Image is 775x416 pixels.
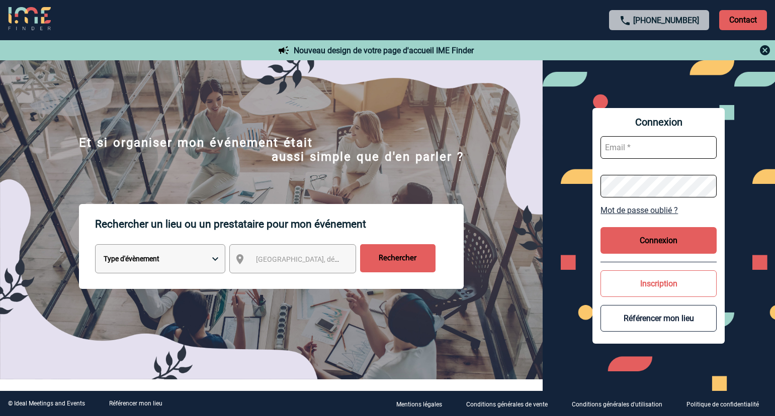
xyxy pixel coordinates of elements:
p: Politique de confidentialité [686,401,759,408]
a: Référencer mon lieu [109,400,162,407]
button: Inscription [600,270,717,297]
a: Mot de passe oublié ? [600,205,717,215]
p: Rechercher un lieu ou un prestataire pour mon événement [95,204,464,244]
span: [GEOGRAPHIC_DATA], département, région... [256,255,396,263]
p: Mentions légales [396,401,442,408]
input: Rechercher [360,244,436,272]
input: Email * [600,136,717,159]
button: Connexion [600,227,717,254]
p: Conditions générales d'utilisation [572,401,662,408]
span: Connexion [600,116,717,128]
a: [PHONE_NUMBER] [633,16,699,25]
button: Référencer mon lieu [600,305,717,332]
img: call-24-px.png [619,15,631,27]
a: Conditions générales d'utilisation [564,399,678,408]
div: © Ideal Meetings and Events [8,400,85,407]
a: Politique de confidentialité [678,399,775,408]
p: Conditions générales de vente [466,401,548,408]
p: Contact [719,10,767,30]
a: Conditions générales de vente [458,399,564,408]
a: Mentions légales [388,399,458,408]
